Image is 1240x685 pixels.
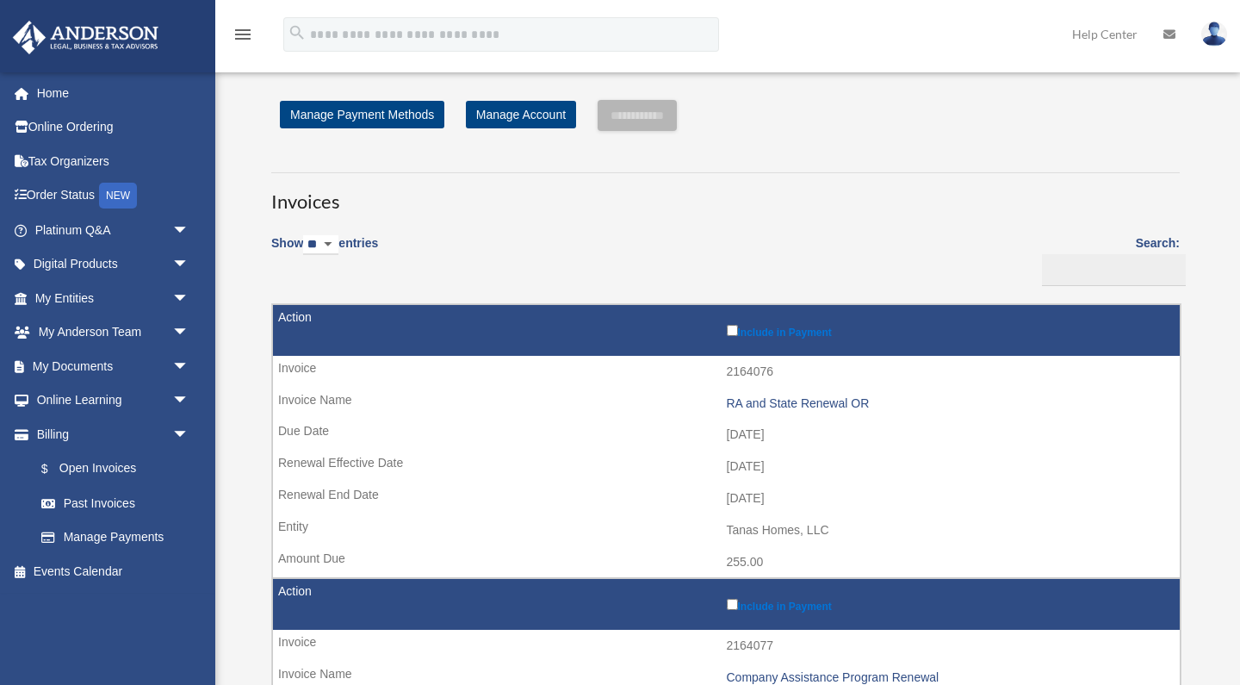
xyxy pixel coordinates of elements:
div: Company Assistance Program Renewal [727,670,1172,685]
div: NEW [99,183,137,209]
span: arrow_drop_down [172,213,207,248]
a: Digital Productsarrow_drop_down [12,247,215,282]
label: Search: [1036,233,1180,286]
a: My Entitiesarrow_drop_down [12,281,215,315]
span: arrow_drop_down [172,417,207,452]
label: Include in Payment [727,321,1172,339]
td: 2164076 [273,356,1180,389]
div: RA and State Renewal OR [727,396,1172,411]
a: Events Calendar [12,554,215,588]
a: Platinum Q&Aarrow_drop_down [12,213,215,247]
a: Home [12,76,215,110]
td: [DATE] [273,419,1180,451]
span: arrow_drop_down [172,315,207,351]
input: Include in Payment [727,325,738,336]
a: Manage Payments [24,520,207,555]
a: Past Invoices [24,486,207,520]
a: Tax Organizers [12,144,215,178]
span: arrow_drop_down [172,349,207,384]
a: My Anderson Teamarrow_drop_down [12,315,215,350]
i: menu [232,24,253,45]
a: Manage Payment Methods [280,101,444,128]
td: [DATE] [273,451,1180,483]
a: Online Learningarrow_drop_down [12,383,215,418]
span: arrow_drop_down [172,281,207,316]
label: Show entries [271,233,378,272]
i: search [288,23,307,42]
a: My Documentsarrow_drop_down [12,349,215,383]
input: Search: [1042,254,1186,287]
a: $Open Invoices [24,451,198,487]
td: [DATE] [273,483,1180,515]
input: Include in Payment [727,599,738,610]
span: arrow_drop_down [172,247,207,283]
td: 255.00 [273,546,1180,579]
td: 2164077 [273,630,1180,663]
a: Online Ordering [12,110,215,145]
a: Manage Account [466,101,576,128]
a: menu [232,30,253,45]
a: Billingarrow_drop_down [12,417,207,451]
td: Tanas Homes, LLC [273,514,1180,547]
select: Showentries [303,235,338,255]
span: $ [51,458,59,480]
label: Include in Payment [727,595,1172,613]
span: arrow_drop_down [172,383,207,419]
img: Anderson Advisors Platinum Portal [8,21,164,54]
h3: Invoices [271,172,1180,215]
a: Order StatusNEW [12,178,215,214]
img: User Pic [1201,22,1227,47]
